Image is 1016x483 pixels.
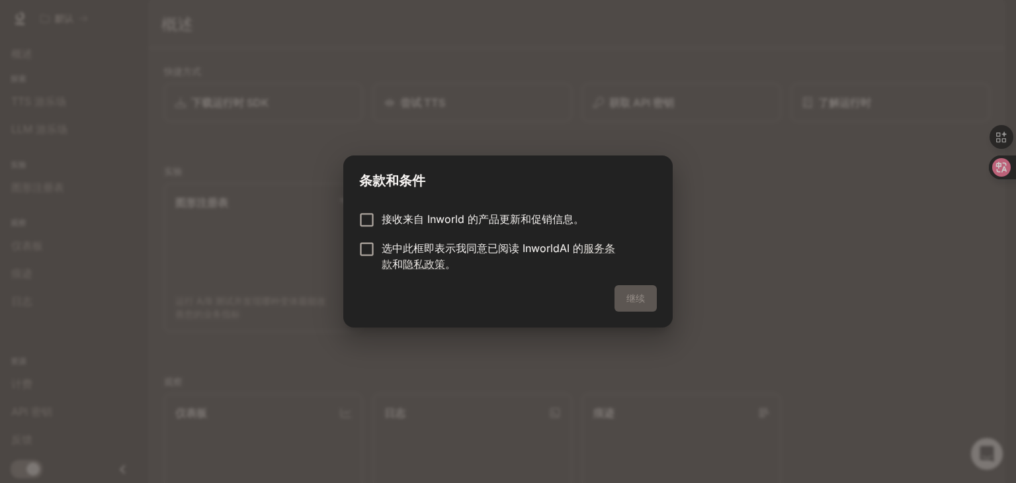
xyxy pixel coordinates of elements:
font: 接收来自 Inworld 的产品更新和促销信息。 [382,212,584,226]
font: 选中此框即表示我同意已阅读 InworldAI 的 [382,241,583,255]
a: 服务条款 [382,241,615,271]
font: 。 [445,257,456,271]
font: 条款和条件 [359,173,425,189]
a: 隐私政策 [403,257,445,271]
font: 和 [392,257,403,271]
